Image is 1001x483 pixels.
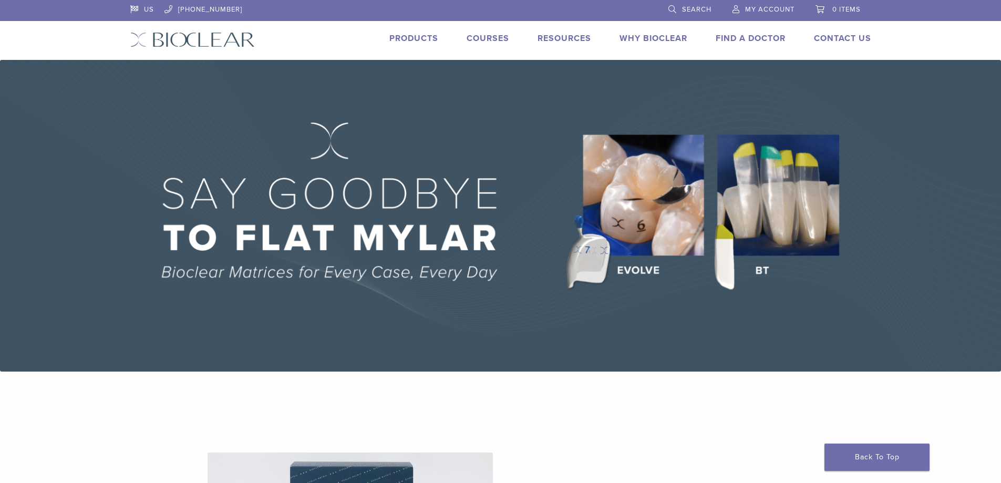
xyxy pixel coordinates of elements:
[745,5,794,14] span: My Account
[716,33,786,44] a: Find A Doctor
[389,33,438,44] a: Products
[130,32,255,47] img: Bioclear
[467,33,509,44] a: Courses
[538,33,591,44] a: Resources
[620,33,687,44] a: Why Bioclear
[814,33,871,44] a: Contact Us
[682,5,711,14] span: Search
[832,5,861,14] span: 0 items
[824,444,930,471] a: Back To Top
